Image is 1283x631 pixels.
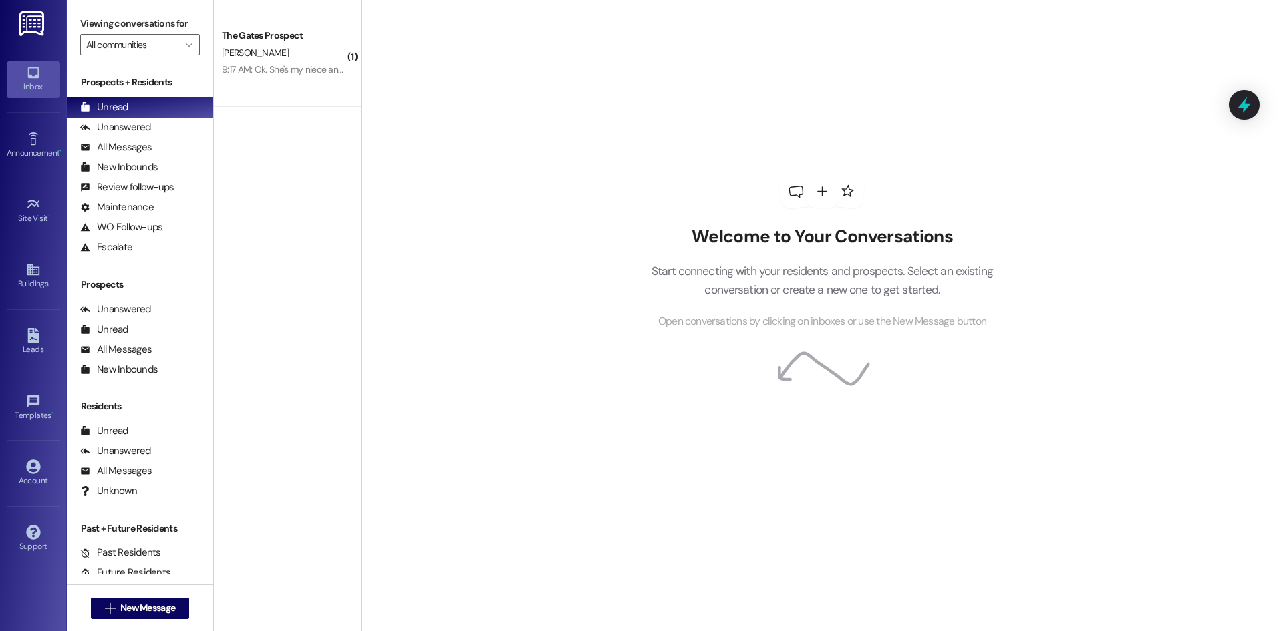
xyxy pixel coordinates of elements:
[631,262,1013,300] p: Start connecting with your residents and prospects. Select an existing conversation or create a n...
[658,313,986,330] span: Open conversations by clicking on inboxes or use the New Message button
[67,521,213,536] div: Past + Future Residents
[80,464,152,478] div: All Messages
[80,323,128,337] div: Unread
[222,63,839,75] div: 9:17 AM: Ok. She's my niece and just went through a big breakup so I know she's focused on other ...
[80,13,200,34] label: Viewing conversations for
[80,200,154,214] div: Maintenance
[67,75,213,89] div: Prospects + Residents
[222,47,289,59] span: [PERSON_NAME]
[80,160,158,174] div: New Inbounds
[120,601,175,615] span: New Message
[80,444,151,458] div: Unanswered
[67,278,213,292] div: Prospects
[80,120,151,134] div: Unanswered
[7,258,60,294] a: Buildings
[105,603,115,614] i: 
[80,424,128,438] div: Unread
[80,363,158,377] div: New Inbounds
[59,146,61,156] span: •
[80,140,152,154] div: All Messages
[80,566,170,580] div: Future Residents
[67,399,213,413] div: Residents
[7,324,60,360] a: Leads
[222,29,345,43] div: The Gates Prospect
[80,240,132,254] div: Escalate
[7,455,60,491] a: Account
[91,598,190,619] button: New Message
[7,61,60,97] a: Inbox
[7,521,60,557] a: Support
[631,226,1013,248] h2: Welcome to Your Conversations
[80,484,137,498] div: Unknown
[86,34,178,55] input: All communities
[80,302,151,317] div: Unanswered
[80,343,152,357] div: All Messages
[185,39,192,50] i: 
[7,390,60,426] a: Templates •
[80,546,161,560] div: Past Residents
[19,11,47,36] img: ResiDesk Logo
[51,409,53,418] span: •
[80,180,174,194] div: Review follow-ups
[7,193,60,229] a: Site Visit •
[80,220,162,234] div: WO Follow-ups
[80,100,128,114] div: Unread
[48,212,50,221] span: •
